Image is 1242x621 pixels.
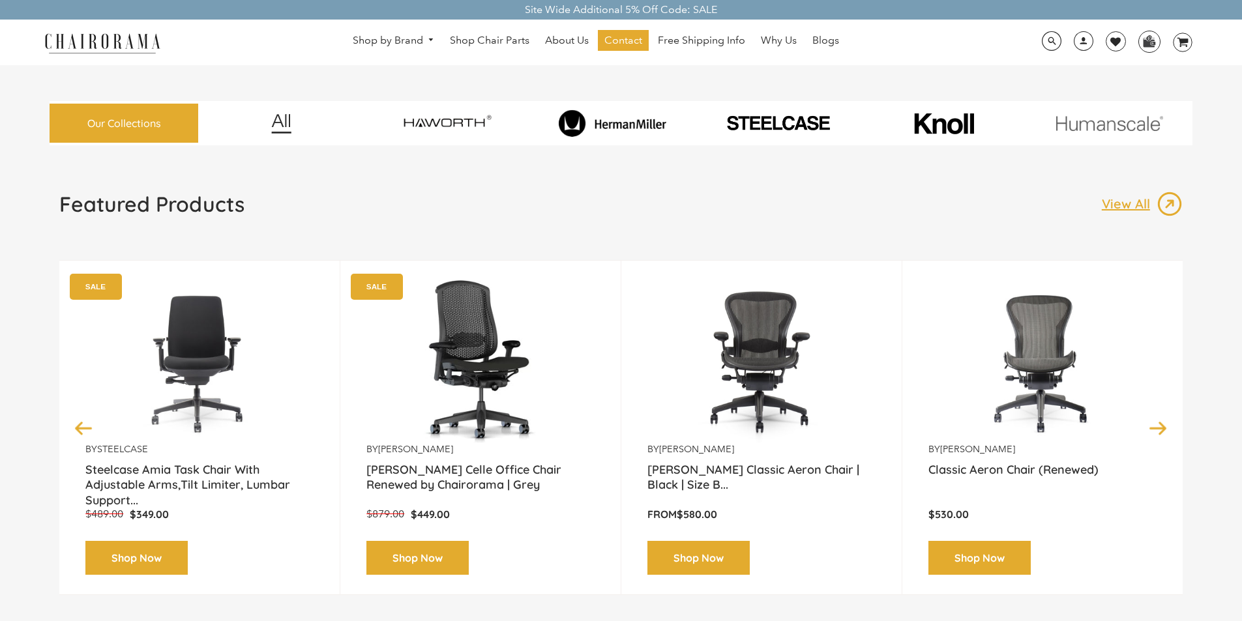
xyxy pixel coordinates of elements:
a: Why Us [754,30,803,51]
a: Blogs [806,30,846,51]
img: image_12.png [245,113,318,134]
span: About Us [545,34,589,48]
a: [PERSON_NAME] [940,443,1015,455]
span: $349.00 [130,508,169,521]
span: Free Shipping Info [658,34,745,48]
a: [PERSON_NAME] [378,443,453,455]
p: View All [1102,195,1157,212]
a: Steelcase [97,443,148,455]
img: Amia Chair by chairorama.com [85,280,314,443]
span: Why Us [761,34,797,48]
img: image_13.png [1157,191,1183,217]
a: Shop Now [928,541,1031,575]
button: Previous [72,416,95,439]
img: WhatsApp_Image_2024-07-12_at_16.23.01.webp [1139,31,1159,51]
img: image_7_14f0750b-d084-457f-979a-a1ab9f6582c4.png [367,104,527,142]
img: PHOTO-2024-07-09-00-53-10-removebg-preview.png [698,113,858,133]
a: Featured Products [59,191,244,227]
text: SALE [366,282,387,291]
p: by [647,443,876,455]
img: image_8_173eb7e0-7579-41b4-bc8e-4ba0b8ba93e8.png [533,109,692,137]
img: Herman Miller Classic Aeron Chair | Black | Size B (Renewed) - chairorama [647,280,876,443]
a: Herman Miller Classic Aeron Chair | Black | Size B (Renewed) - chairorama Herman Miller Classic A... [647,280,876,443]
a: Herman Miller Celle Office Chair Renewed by Chairorama | Grey - chairorama Herman Miller Celle Of... [366,280,595,443]
a: [PERSON_NAME] Classic Aeron Chair | Black | Size B... [647,462,876,495]
a: [PERSON_NAME] [659,443,734,455]
p: by [85,443,314,455]
span: Contact [604,34,642,48]
span: Blogs [812,34,839,48]
p: From [647,508,876,521]
span: $580.00 [677,508,717,521]
span: $530.00 [928,508,969,521]
a: Classic Aeron Chair (Renewed) - chairorama Classic Aeron Chair (Renewed) - chairorama [928,280,1157,443]
button: Next [1147,416,1170,439]
p: by [366,443,595,455]
img: Classic Aeron Chair (Renewed) - chairorama [928,280,1157,443]
a: Our Collections [50,104,198,143]
a: [PERSON_NAME] Celle Office Chair Renewed by Chairorama | Grey [366,462,595,495]
a: About Us [539,30,595,51]
a: Shop Now [647,541,750,575]
a: Steelcase Amia Task Chair With Adjustable Arms,Tilt Limiter, Lumbar Support... [85,462,314,495]
span: $879.00 [366,508,404,520]
a: Amia Chair by chairorama.com Renewed Amia Chair chairorama.com [85,280,314,443]
img: image_11.png [1029,115,1189,132]
a: View All [1102,191,1183,217]
a: Shop by Brand [346,31,441,51]
span: $449.00 [411,508,450,521]
img: image_10_1.png [885,111,1003,136]
a: Contact [598,30,649,51]
img: chairorama [37,31,168,54]
img: Herman Miller Celle Office Chair Renewed by Chairorama | Grey - chairorama [366,280,595,443]
a: Shop Now [85,541,188,575]
span: Shop Chair Parts [450,34,529,48]
h1: Featured Products [59,191,244,217]
nav: DesktopNavigation [223,30,969,54]
a: Shop Now [366,541,469,575]
a: Free Shipping Info [651,30,752,51]
span: $489.00 [85,508,123,520]
a: Shop Chair Parts [443,30,536,51]
text: SALE [85,282,106,291]
p: by [928,443,1157,455]
a: Classic Aeron Chair (Renewed) [928,462,1157,495]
